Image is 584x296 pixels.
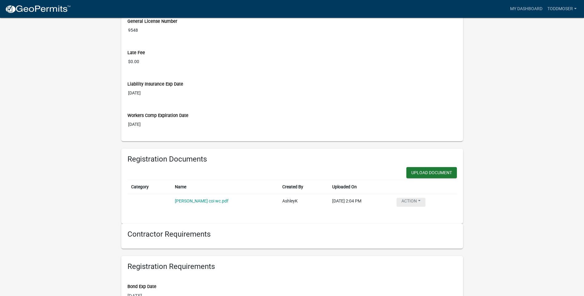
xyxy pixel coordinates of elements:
[127,19,177,24] label: General License Number
[127,285,156,289] label: Bond Exp Date
[127,262,457,271] h6: Registration Requirements
[328,194,393,212] td: [DATE] 2:04 PM
[127,180,171,194] th: Category
[127,51,145,55] label: Late Fee
[127,155,457,164] h6: Registration Documents
[279,194,328,212] td: AshleyK
[127,82,183,86] label: Liability Insurance Exp Date
[406,167,457,180] wm-modal-confirm: New Document
[127,114,188,118] label: Workers Comp Expiration Date
[171,180,279,194] th: Name
[279,180,328,194] th: Created By
[175,198,228,203] a: [PERSON_NAME] coi wc.pdf
[397,198,425,207] button: Action
[545,3,579,15] a: ToddMoser
[328,180,393,194] th: Uploaded On
[508,3,545,15] a: My Dashboard
[127,230,457,239] h6: Contractor Requirements
[406,167,457,178] button: Upload Document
